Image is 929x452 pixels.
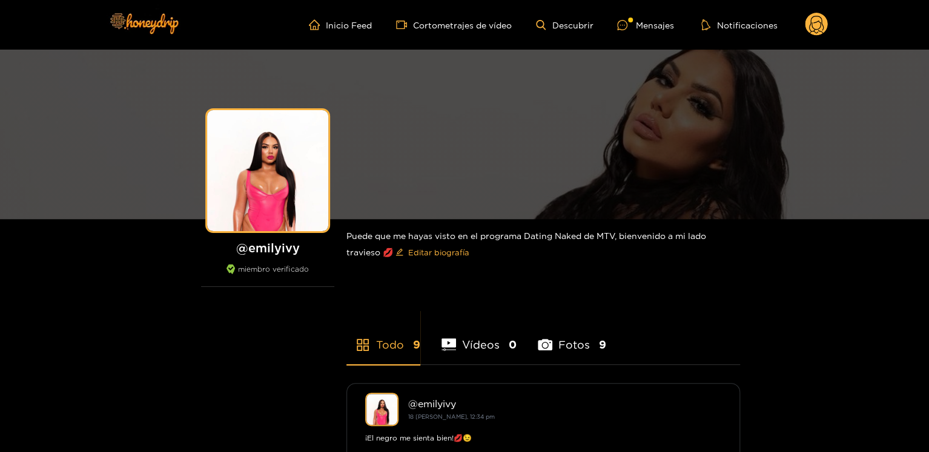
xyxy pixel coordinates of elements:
[413,338,420,350] font: 9
[716,21,777,30] font: Notificaciones
[365,393,398,426] img: Emilyivy
[376,338,404,350] font: Todo
[408,248,469,257] font: Editar biografía
[509,338,517,350] font: 0
[698,19,781,31] button: Notificaciones
[326,21,372,30] font: Inicio Feed
[309,19,372,30] a: Inicio Feed
[395,248,403,257] span: editar
[552,21,593,30] font: Descubrir
[236,241,300,254] font: @emilyivy
[413,21,512,30] font: Cortometrajes de vídeo
[408,413,495,420] font: 18 [PERSON_NAME], 12:34 pm
[462,338,500,350] font: Vídeos
[408,398,456,409] font: @emilyivy
[558,338,590,350] font: Fotos
[635,21,673,30] font: Mensajes
[599,338,606,350] font: 9
[396,19,413,30] span: cámara de vídeo
[309,19,326,30] span: hogar
[536,20,593,30] a: Descubrir
[365,434,472,442] font: ¡El negro me sienta bien!💋😉
[238,265,309,273] font: miembro verificado
[355,338,370,352] span: tienda de aplicaciones
[393,243,472,262] button: editarEditar biografía
[396,19,512,30] a: Cortometrajes de vídeo
[346,231,706,257] font: Puede que me hayas visto en el programa Dating Naked de MTV, bienvenido a mi lado travieso 💋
